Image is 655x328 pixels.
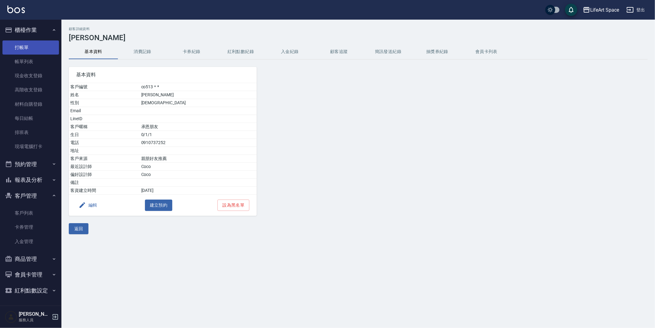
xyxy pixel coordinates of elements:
[2,55,59,69] a: 帳單列表
[69,115,140,123] td: LineID
[69,33,648,42] h3: [PERSON_NAME]
[140,139,257,147] td: 0910737252
[140,155,257,163] td: 親朋好友推薦
[69,187,140,195] td: 客資建立時間
[624,4,648,16] button: 登出
[364,44,413,59] button: 簡訊發送紀錄
[69,139,140,147] td: 電話
[2,111,59,125] a: 每日結帳
[140,131,257,139] td: 0/1/1
[69,163,140,171] td: 最近設計師
[565,4,577,16] button: save
[118,44,167,59] button: 消費記錄
[2,220,59,234] a: 卡券管理
[2,97,59,111] a: 材料自購登錄
[2,125,59,139] a: 排班表
[69,91,140,99] td: 姓名
[140,91,257,99] td: [PERSON_NAME]
[2,139,59,154] a: 現場電腦打卡
[5,311,17,323] img: Person
[69,83,140,91] td: 客戶編號
[69,44,118,59] button: 基本資料
[2,188,59,204] button: 客戶管理
[7,6,25,13] img: Logo
[76,200,100,211] button: 編輯
[314,44,364,59] button: 顧客追蹤
[2,83,59,97] a: 高階收支登錄
[413,44,462,59] button: 抽獎券紀錄
[140,123,257,131] td: 承恩朋友
[69,99,140,107] td: 性別
[462,44,511,59] button: 會員卡列表
[69,171,140,179] td: 偏好設計師
[19,317,50,323] p: 服務人員
[2,235,59,249] a: 入金管理
[590,6,619,14] div: LifeArt Space
[2,267,59,283] button: 會員卡管理
[2,172,59,188] button: 報表及分析
[580,4,622,16] button: LifeArt Space
[140,171,257,179] td: Coco
[69,147,140,155] td: 地址
[69,155,140,163] td: 客戶來源
[216,44,265,59] button: 紅利點數紀錄
[140,187,257,195] td: [DATE]
[2,283,59,299] button: 紅利點數設定
[69,123,140,131] td: 客戶暱稱
[69,179,140,187] td: 備註
[2,156,59,172] button: 預約管理
[140,163,257,171] td: Coco
[2,251,59,267] button: 商品管理
[69,131,140,139] td: 生日
[69,27,648,31] h2: 顧客詳細資料
[76,72,249,78] span: 基本資料
[2,40,59,55] a: 打帳單
[140,83,257,91] td: co513＊*
[69,107,140,115] td: Email
[2,206,59,220] a: 客戶列表
[265,44,314,59] button: 入金紀錄
[145,200,173,211] button: 建立預約
[2,22,59,38] button: 櫃檯作業
[140,99,257,107] td: [DEMOGRAPHIC_DATA]
[217,200,249,211] button: 設為黑名單
[19,311,50,317] h5: [PERSON_NAME]
[167,44,216,59] button: 卡券紀錄
[2,69,59,83] a: 現金收支登錄
[69,223,88,235] button: 返回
